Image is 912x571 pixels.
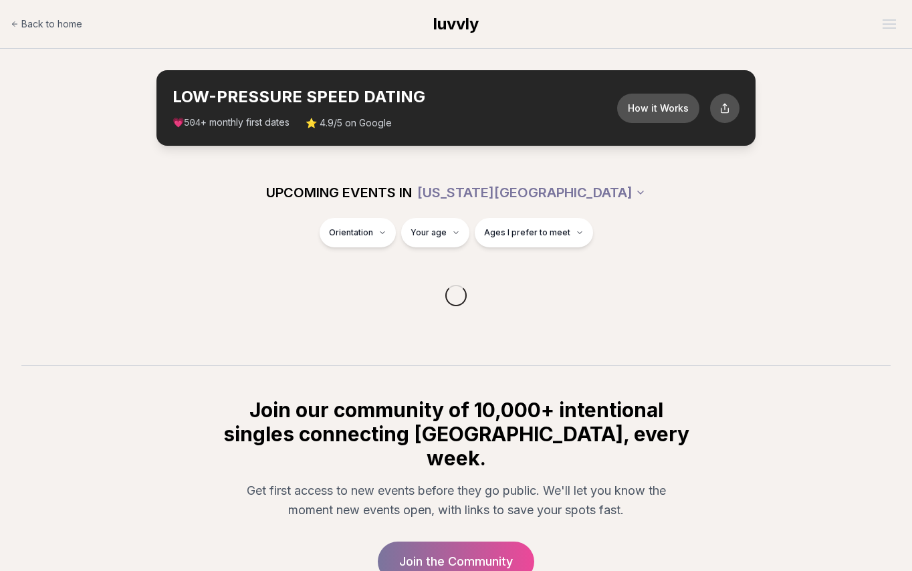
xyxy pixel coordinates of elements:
[231,481,681,520] p: Get first access to new events before they go public. We'll let you know the moment new events op...
[173,116,290,130] span: 💗 + monthly first dates
[266,183,412,202] span: UPCOMING EVENTS IN
[173,86,617,108] h2: LOW-PRESSURE SPEED DATING
[411,227,447,238] span: Your age
[433,14,479,33] span: luvvly
[11,11,82,37] a: Back to home
[475,218,593,247] button: Ages I prefer to meet
[320,218,396,247] button: Orientation
[21,17,82,31] span: Back to home
[329,227,373,238] span: Orientation
[433,13,479,35] a: luvvly
[877,14,901,34] button: Open menu
[417,178,646,207] button: [US_STATE][GEOGRAPHIC_DATA]
[484,227,570,238] span: Ages I prefer to meet
[617,94,699,123] button: How it Works
[306,116,392,130] span: ⭐ 4.9/5 on Google
[401,218,469,247] button: Your age
[184,118,201,128] span: 504
[221,398,691,470] h2: Join our community of 10,000+ intentional singles connecting [GEOGRAPHIC_DATA], every week.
